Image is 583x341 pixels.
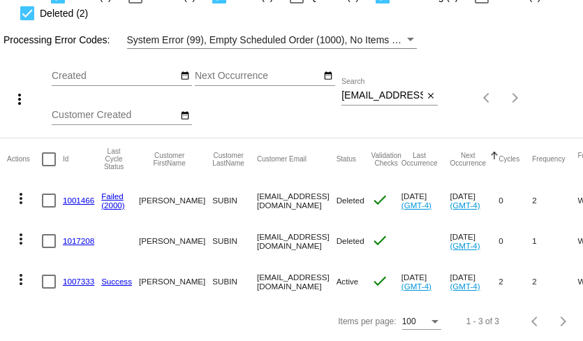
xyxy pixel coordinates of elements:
mat-cell: 2 [532,180,577,221]
button: Change sorting for NextOccurrenceUtc [450,152,486,167]
a: 1007333 [63,277,94,286]
mat-select: Items per page: [402,317,441,327]
mat-cell: [DATE] [401,261,450,302]
a: (GMT-4) [450,201,480,210]
mat-icon: check [371,191,388,208]
a: (2000) [101,201,125,210]
button: Clear [423,89,438,103]
button: Next page [501,84,529,112]
mat-cell: SUBIN [212,180,257,221]
button: Change sorting for LastProcessingCycleId [101,147,126,170]
mat-cell: 0 [499,180,532,221]
a: Failed [101,191,124,201]
button: Change sorting for CustomerEmail [257,155,307,164]
a: (GMT-4) [401,282,431,291]
button: Change sorting for CustomerFirstName [139,152,200,167]
mat-icon: more_vert [13,190,29,207]
mat-cell: [DATE] [401,180,450,221]
a: 1017208 [63,236,94,245]
mat-cell: SUBIN [212,261,257,302]
mat-icon: date_range [180,71,190,82]
a: (GMT-4) [401,201,431,210]
mat-cell: [EMAIL_ADDRESS][DOMAIN_NAME] [257,261,337,302]
mat-cell: [DATE] [450,180,499,221]
button: Change sorting for LastOccurrenceUtc [401,152,438,167]
input: Search [341,90,423,101]
button: Change sorting for Id [63,155,68,164]
mat-cell: 2 [499,261,532,302]
mat-icon: close [426,91,436,102]
mat-icon: more_vert [13,231,29,247]
mat-header-cell: Validation Checks [371,138,401,180]
button: Previous page [473,84,501,112]
mat-select: Filter by Processing Error Codes [127,31,417,49]
span: Deleted (2) [40,5,88,22]
mat-cell: [DATE] [450,221,499,261]
input: Customer Created [52,110,177,121]
a: (GMT-4) [450,282,480,291]
mat-icon: more_vert [11,91,28,108]
input: Next Occurrence [195,71,320,82]
button: Change sorting for Cycles [499,155,519,164]
mat-icon: more_vert [13,271,29,288]
mat-cell: [PERSON_NAME] [139,261,212,302]
button: Previous page [522,307,549,335]
mat-icon: check [371,273,388,289]
button: Change sorting for Frequency [532,155,565,164]
mat-cell: [EMAIL_ADDRESS][DOMAIN_NAME] [257,221,337,261]
span: Processing Error Codes: [3,34,110,45]
input: Created [52,71,177,82]
mat-cell: [PERSON_NAME] [139,180,212,221]
span: Deleted [337,236,364,245]
mat-header-cell: Actions [7,138,42,180]
mat-cell: 0 [499,221,532,261]
mat-cell: [EMAIL_ADDRESS][DOMAIN_NAME] [257,180,337,221]
button: Change sorting for Status [337,155,356,164]
span: 100 [402,317,416,326]
mat-cell: 2 [532,261,577,302]
mat-cell: [PERSON_NAME] [139,221,212,261]
div: Items per page: [338,317,396,326]
mat-icon: date_range [323,71,333,82]
a: 1001466 [63,196,94,205]
button: Change sorting for CustomerLastName [212,152,244,167]
a: Success [101,277,132,286]
button: Next page [549,307,577,335]
mat-cell: 1 [532,221,577,261]
div: 1 - 3 of 3 [466,317,499,326]
mat-cell: SUBIN [212,221,257,261]
a: (GMT-4) [450,241,480,250]
span: Deleted [337,196,364,205]
mat-cell: [DATE] [450,261,499,302]
span: Active [337,277,359,286]
mat-icon: date_range [180,110,190,122]
mat-icon: check [371,232,388,249]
